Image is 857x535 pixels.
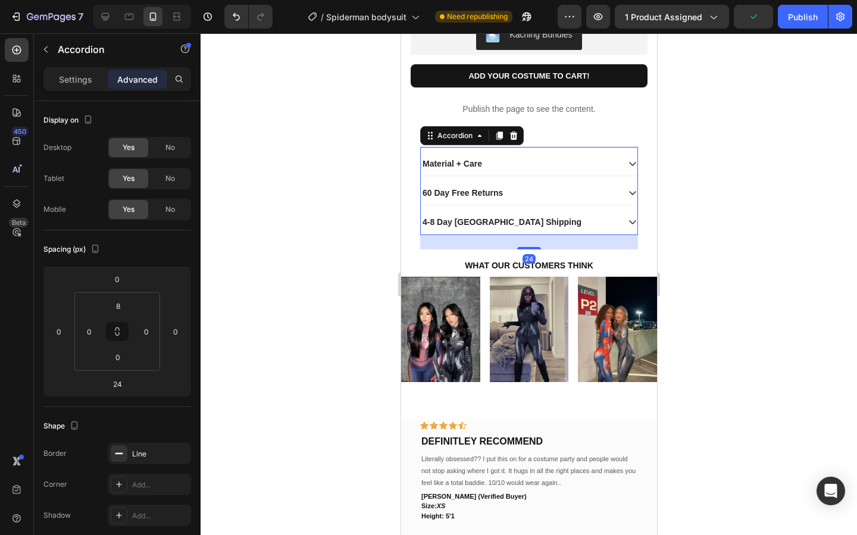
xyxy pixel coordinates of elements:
[50,323,68,340] input: 0
[177,243,256,349] img: image_demo.jpg
[21,125,81,136] p: Material + Care
[778,5,828,29] button: Publish
[34,97,74,108] div: Accordion
[20,478,236,488] p: Height: 5'1
[58,42,159,57] p: Accordion
[43,112,95,129] div: Display on
[326,11,406,23] span: Spiderman bodysuit
[106,348,130,366] input: 0px
[9,218,29,227] div: Beta
[43,510,71,521] div: Shadow
[36,469,45,476] i: XS
[20,402,236,415] p: DEFINITLEY RECOMMEND
[132,449,188,459] div: Line
[123,142,135,153] span: Yes
[817,477,845,505] div: Open Intercom Messenger
[321,11,324,23] span: /
[132,511,188,521] div: Add...
[89,243,168,349] img: image_demo.jpg
[123,204,135,215] span: Yes
[105,375,129,393] input: 24
[64,227,192,237] strong: WHAT OUR CUSTOMERS THINK
[121,221,135,230] div: 24
[224,5,273,29] div: Undo/Redo
[165,142,175,153] span: No
[20,420,236,455] p: Literally obsessed?? I put this on for a costume party and people would not stop asking where I g...
[123,173,135,184] span: Yes
[5,5,89,29] button: 7
[106,297,130,315] input: 8px
[105,270,129,288] input: 0
[117,73,158,86] p: Advanced
[132,480,188,490] div: Add...
[21,154,102,165] p: 60 Day Free Returns
[10,224,246,241] div: Rich Text Editor. Editing area: main
[43,142,71,153] div: Desktop
[615,5,729,29] button: 1 product assigned
[10,31,246,54] button: ADD YOUR COSTUME TO CART!
[20,468,236,478] p: Size:
[43,242,102,258] div: Spacing (px)
[21,183,180,194] p: 4-8 Day [GEOGRAPHIC_DATA] Shipping
[43,173,64,184] div: Tablet
[447,11,508,22] span: Need republishing
[165,173,175,184] span: No
[43,479,67,490] div: Corner
[67,36,188,49] div: ADD YOUR COSTUME TO CART!
[10,70,246,82] p: Publish the page to see the content.
[80,323,98,340] input: 0px
[137,323,155,340] input: 0px
[43,204,66,215] div: Mobile
[401,33,657,535] iframe: Design area
[43,418,82,434] div: Shape
[11,127,29,136] div: 450
[165,204,175,215] span: No
[625,11,702,23] span: 1 product assigned
[59,73,92,86] p: Settings
[167,323,184,340] input: 0
[20,458,236,468] p: [PERSON_NAME] (Verified Buyer)
[43,448,67,459] div: Border
[78,10,83,24] p: 7
[788,11,818,23] div: Publish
